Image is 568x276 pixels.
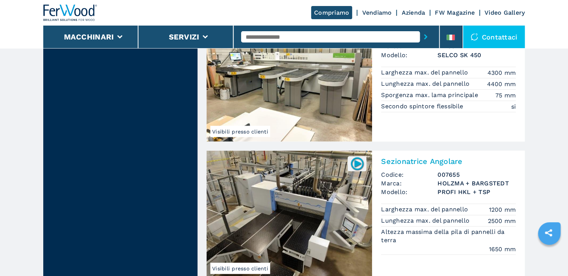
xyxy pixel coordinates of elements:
[489,244,516,253] em: 1650 mm
[463,26,525,48] div: Contattaci
[437,170,516,179] h3: 007655
[437,50,516,59] h3: SELCO SK 450
[420,28,431,45] button: submit-button
[511,102,516,111] em: si
[169,32,199,41] button: Servizi
[488,216,516,225] em: 2500 mm
[437,179,516,187] h3: HOLZMA + BARGSTEDT
[435,9,475,16] a: FW Magazine
[471,33,478,41] img: Contattaci
[381,79,471,88] p: Lunghezza max. del pannello
[381,91,480,99] p: Sporgenza max. lama principale
[484,9,525,16] a: Video Gallery
[381,187,437,196] span: Modello:
[495,91,516,99] em: 75 mm
[207,14,525,141] a: Linea di Sezionatura BIESSE SELCO SK 450Visibili presso clienti007816Linea di SezionaturaCodice:0...
[64,32,114,41] button: Macchinari
[539,223,558,242] a: sharethis
[487,68,516,77] em: 4300 mm
[210,126,270,137] span: Visibili presso clienti
[536,242,562,270] iframe: Chat
[381,227,516,244] p: Altezza massima della pila di pannelli da terra
[437,187,516,196] h3: PROFI HKL + TSP
[381,102,465,110] p: Secondo spintore flessibile
[381,68,470,76] p: Larghezza max. del pannello
[43,5,97,21] img: Ferwood
[489,205,516,214] em: 1200 mm
[381,216,471,224] p: Lunghezza max. del pannello
[381,170,437,179] span: Codice:
[311,6,352,19] a: Compriamo
[381,179,437,187] span: Marca:
[207,14,372,141] img: Linea di Sezionatura BIESSE SELCO SK 450
[350,156,364,171] img: 007655
[381,205,470,213] p: Larghezza max. del pannello
[210,262,270,274] span: Visibili presso clienti
[381,156,516,165] h2: Sezionatrice Angolare
[381,50,437,59] span: Modello:
[401,9,425,16] a: Azienda
[487,79,516,88] em: 4400 mm
[362,9,392,16] a: Vendiamo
